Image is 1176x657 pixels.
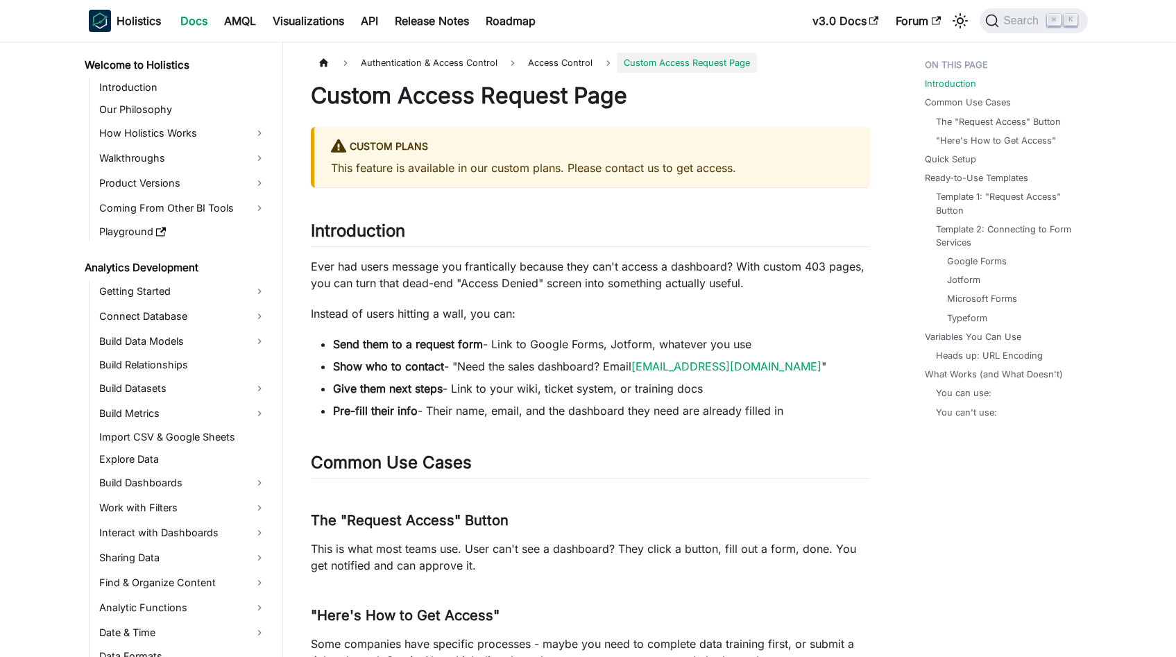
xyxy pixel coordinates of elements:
[980,8,1087,33] button: Search (Command+K)
[333,402,869,419] li: - Their name, email, and the dashboard they need are already filled in
[95,172,271,194] a: Product Versions
[333,337,483,351] strong: Send them to a request form
[95,147,271,169] a: Walkthroughs
[95,497,271,519] a: Work with Filters
[311,53,869,73] nav: Breadcrumbs
[617,53,757,73] span: Custom Access Request Page
[947,273,980,287] a: Jotform
[936,115,1061,128] a: The "Request Access" Button
[95,222,271,241] a: Playground
[95,450,271,469] a: Explore Data
[333,359,444,373] strong: Show who to contact
[333,382,443,395] strong: Give them next steps
[95,547,271,569] a: Sharing Data
[311,512,869,529] h3: The "Request Access" Button
[172,10,216,32] a: Docs
[95,472,271,494] a: Build Dashboards
[95,330,271,352] a: Build Data Models
[95,355,271,375] a: Build Relationships
[311,452,869,479] h2: Common Use Cases
[333,380,869,397] li: - Link to your wiki, ticket system, or training docs
[949,10,971,32] button: Switch between dark and light mode (currently light mode)
[95,572,271,594] a: Find & Organize Content
[925,368,1063,381] a: What Works (and What Doesn't)
[95,78,271,97] a: Introduction
[925,77,976,90] a: Introduction
[999,15,1047,27] span: Search
[311,82,869,110] h1: Custom Access Request Page
[311,53,337,73] a: Home page
[804,10,887,32] a: v3.0 Docs
[95,377,271,400] a: Build Datasets
[631,359,821,373] a: [EMAIL_ADDRESS][DOMAIN_NAME]
[936,190,1074,216] a: Template 1: "Request Access" Button
[80,56,271,75] a: Welcome to Holistics
[947,312,987,325] a: Typeform
[80,258,271,278] a: Analytics Development
[477,10,544,32] a: Roadmap
[331,160,853,176] p: This feature is available in our custom plans. Please contact us to get access.
[925,330,1021,343] a: Variables You Can Use
[936,223,1074,249] a: Template 2: Connecting to Form Services
[354,53,504,73] span: Authentication & Access Control
[89,10,111,32] img: Holistics
[1064,14,1077,26] kbd: K
[311,607,869,624] h3: "Here's How to Get Access"
[333,358,869,375] li: - "Need the sales dashboard? Email "
[95,280,271,302] a: Getting Started
[333,336,869,352] li: - Link to Google Forms, Jotform, whatever you use
[925,153,976,166] a: Quick Setup
[936,134,1056,147] a: "Here's How to Get Access"
[95,305,271,327] a: Connect Database
[352,10,386,32] a: API
[95,622,271,644] a: Date & Time
[75,42,283,657] nav: Docs sidebar
[947,292,1017,305] a: Microsoft Forms
[331,138,853,156] div: Custom Plans
[528,58,593,68] span: Access Control
[887,10,949,32] a: Forum
[311,540,869,574] p: This is what most teams use. User can't see a dashboard? They click a button, fill out a form, do...
[117,12,161,29] b: Holistics
[216,10,264,32] a: AMQL
[95,402,271,425] a: Build Metrics
[95,122,271,144] a: How Holistics Works
[95,522,271,544] a: Interact with Dashboards
[925,96,1011,109] a: Common Use Cases
[925,171,1028,185] a: Ready-to-Use Templates
[936,406,997,419] a: You can't use:
[333,404,418,418] strong: Pre-fill their info
[947,255,1007,268] a: Google Forms
[95,427,271,447] a: Import CSV & Google Sheets
[521,53,599,73] a: Access Control
[95,597,271,619] a: Analytic Functions
[311,258,869,291] p: Ever had users message you frantically because they can't access a dashboard? With custom 403 pag...
[95,100,271,119] a: Our Philosophy
[311,305,869,322] p: Instead of users hitting a wall, you can:
[89,10,161,32] a: HolisticsHolistics
[264,10,352,32] a: Visualizations
[936,386,991,400] a: You can use:
[95,197,271,219] a: Coming From Other BI Tools
[386,10,477,32] a: Release Notes
[936,349,1043,362] a: Heads up: URL Encoding
[311,221,869,247] h2: Introduction
[1047,14,1061,26] kbd: ⌘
